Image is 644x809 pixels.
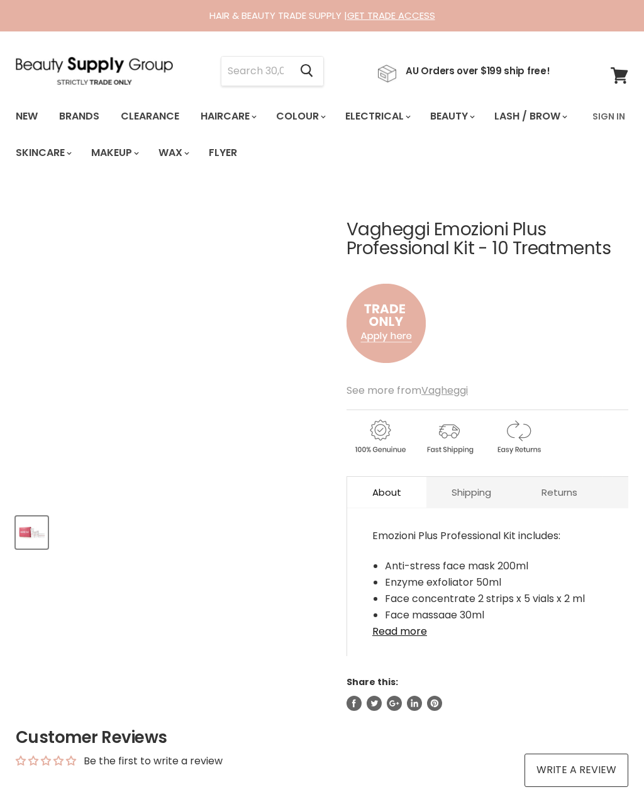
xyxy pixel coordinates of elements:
a: Shipping [426,477,516,508]
img: returns.gif [485,418,552,456]
h1: Vagheggi Emozioni Plus Professional Kit - 10 Treatments [347,220,628,259]
a: Electrical [336,103,418,130]
img: Vagheggi Emozioni Plus Professional Kit - 10 Treatments [17,523,47,542]
a: Colour [267,103,333,130]
iframe: Gorgias live chat messenger [581,750,631,796]
a: Vagheggi [421,383,468,398]
a: Brands [50,103,109,130]
span: Emozioni Plus Professional Kit includes: [372,528,560,543]
a: Clearance [111,103,189,130]
a: Read more [372,618,603,637]
a: Skincare [6,140,79,166]
a: Write a review [525,754,628,786]
a: Sign In [585,103,633,130]
li: Face massage 30ml [385,607,603,623]
img: shipping.gif [416,418,482,456]
a: Returns [516,477,602,508]
a: Haircare [191,103,264,130]
img: genuine.gif [347,418,413,456]
h2: Customer Reviews [16,726,628,749]
button: Search [290,57,323,86]
a: Flyer [199,140,247,166]
li: Face concentrate 2 strips x 5 vials x 2 ml [385,591,603,607]
img: to.png [347,271,426,376]
div: Vagheggi Emozioni Plus Professional Kit - 10 Treatments image. Click or Scroll to Zoom. [16,189,331,505]
button: Vagheggi Emozioni Plus Professional Kit - 10 Treatments [16,516,48,549]
div: Average rating is 0.00 stars [16,754,76,768]
a: About [347,477,426,508]
a: Lash / Brow [485,103,575,130]
a: Wax [149,140,197,166]
li: Anti-stress face mask 200ml [385,558,603,574]
a: Makeup [82,140,147,166]
a: GET TRADE ACCESS [347,9,435,22]
input: Search [221,57,290,86]
div: Product thumbnails [14,513,333,549]
form: Product [221,56,324,86]
span: Share this: [347,676,398,688]
div: Be the first to write a review [84,754,223,768]
aside: Share this: [347,676,628,710]
li: Enzyme exfoliator 50ml [385,574,603,591]
ul: Main menu [6,98,585,171]
span: See more from [347,383,468,398]
a: Beauty [421,103,482,130]
a: New [6,103,47,130]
